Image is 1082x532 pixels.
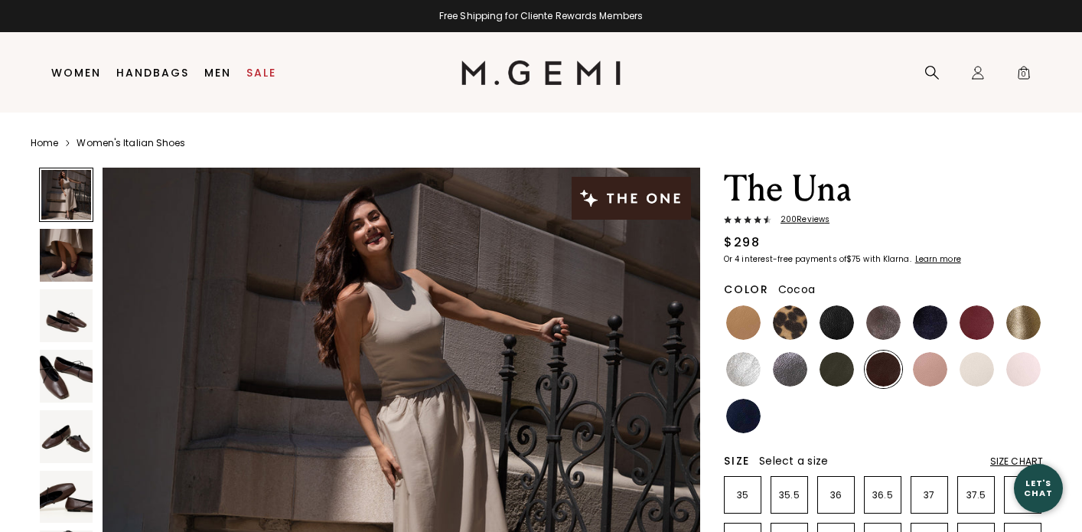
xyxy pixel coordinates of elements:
[960,352,994,387] img: Ecru
[1014,478,1063,498] div: Let's Chat
[773,305,807,340] img: Leopard Print
[865,489,901,501] p: 36.5
[778,282,815,297] span: Cocoa
[726,399,761,433] img: Navy
[1005,489,1041,501] p: 38
[40,410,93,463] img: The Una
[461,60,621,85] img: M.Gemi
[40,350,93,403] img: The Una
[820,352,854,387] img: Military
[759,453,828,468] span: Select a size
[51,67,101,79] a: Women
[866,352,901,387] img: Chocolate
[1016,68,1031,83] span: 0
[913,352,947,387] img: Antique Rose
[40,229,93,282] img: The Una
[866,305,901,340] img: Cocoa
[724,283,769,295] h2: Color
[40,471,93,524] img: The Una
[40,289,93,342] img: The Una
[911,489,947,501] p: 37
[820,305,854,340] img: Black
[726,352,761,387] img: Silver
[246,67,276,79] a: Sale
[771,215,829,224] span: 200 Review s
[725,489,761,501] p: 35
[724,455,750,467] h2: Size
[1006,352,1041,387] img: Ballerina Pink
[724,253,846,265] klarna-placement-style-body: Or 4 interest-free payments of
[990,455,1043,468] div: Size Chart
[914,255,961,264] a: Learn more
[1006,305,1041,340] img: Gold
[572,177,691,220] img: The One tag
[846,253,861,265] klarna-placement-style-amount: $75
[773,352,807,387] img: Gunmetal
[771,489,807,501] p: 35.5
[726,305,761,340] img: Light Tan
[913,305,947,340] img: Midnight Blue
[77,137,185,149] a: Women's Italian Shoes
[818,489,854,501] p: 36
[724,233,760,252] div: $298
[116,67,189,79] a: Handbags
[724,215,1043,227] a: 200Reviews
[915,253,961,265] klarna-placement-style-cta: Learn more
[958,489,994,501] p: 37.5
[863,253,913,265] klarna-placement-style-body: with Klarna
[724,168,1043,211] h1: The Una
[960,305,994,340] img: Burgundy
[204,67,231,79] a: Men
[31,137,58,149] a: Home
